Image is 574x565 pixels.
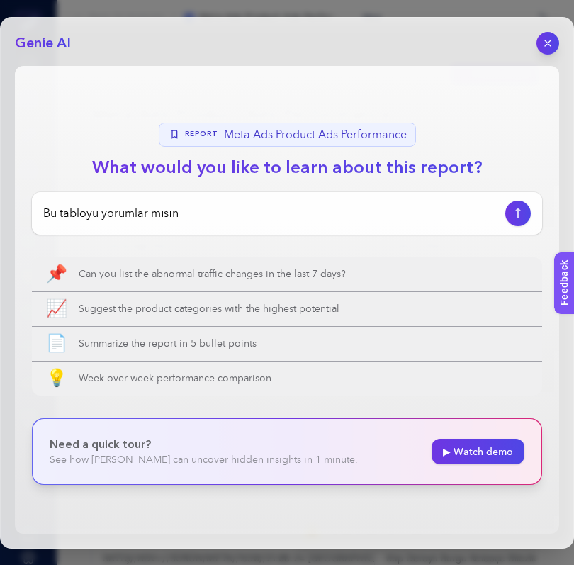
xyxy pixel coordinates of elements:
a: ▶ Watch demo [432,439,524,464]
button: 💡Week-over-week performance comparison [32,362,542,396]
span: 📌 [46,266,67,283]
span: Feedback [9,4,54,16]
h1: What would you like to learn about this report? [81,155,494,181]
p: See how [PERSON_NAME] can uncover hidden insights in 1 minute. [50,453,358,467]
button: 📌Can you list the abnormal traffic changes in the last 7 days? [32,257,542,291]
button: 📄Summarize the report in 5 bullet points [32,327,542,361]
input: Ask Genie anything... [43,205,500,222]
button: 📈Suggest the product categories with the highest potential [32,292,542,326]
span: Summarize the report in 5 bullet points [79,337,528,351]
span: 📄 [46,335,67,352]
span: Suggest the product categories with the highest potential [79,302,528,316]
p: Need a quick tour? [50,436,358,453]
span: Can you list the abnormal traffic changes in the last 7 days? [79,267,528,281]
span: 📈 [46,301,67,318]
span: 💡 [46,370,67,387]
h2: Genie AI [15,33,71,53]
span: Meta Ads Product Ads Performance [224,126,407,143]
span: Report [185,129,218,140]
span: Week-over-week performance comparison [79,371,528,386]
